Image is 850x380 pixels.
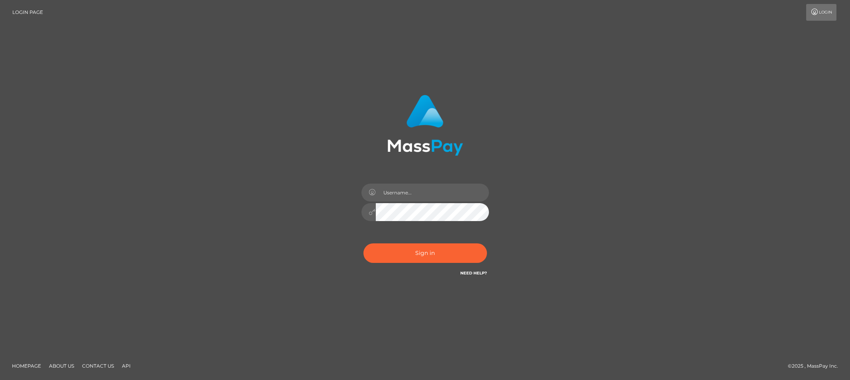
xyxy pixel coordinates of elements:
img: MassPay Login [387,95,463,156]
a: API [119,360,134,372]
div: © 2025 , MassPay Inc. [788,362,844,370]
button: Sign in [363,243,487,263]
a: Homepage [9,360,44,372]
a: Need Help? [460,270,487,276]
a: Login Page [12,4,43,21]
a: Contact Us [79,360,117,372]
a: Login [806,4,836,21]
input: Username... [376,184,489,202]
a: About Us [46,360,77,372]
